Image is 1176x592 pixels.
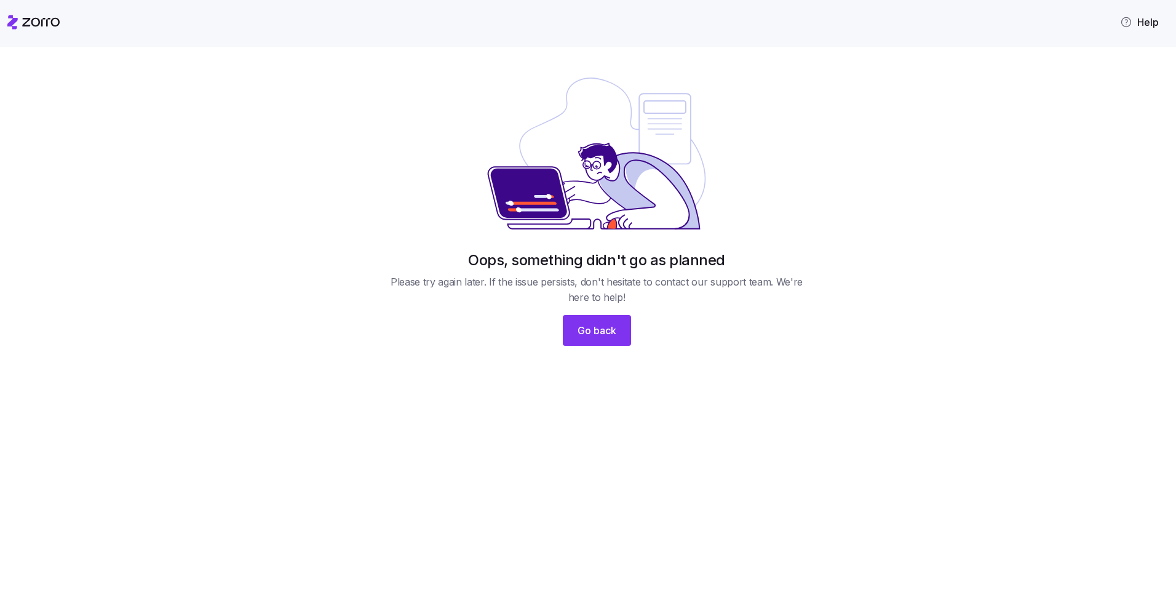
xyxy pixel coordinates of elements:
button: Help [1110,10,1169,34]
span: Help [1120,15,1159,30]
span: Please try again later. If the issue persists, don't hesitate to contact our support team. We're ... [385,274,808,305]
span: Go back [578,323,616,338]
button: Go back [563,315,631,346]
h1: Oops, something didn't go as planned [468,250,725,270]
